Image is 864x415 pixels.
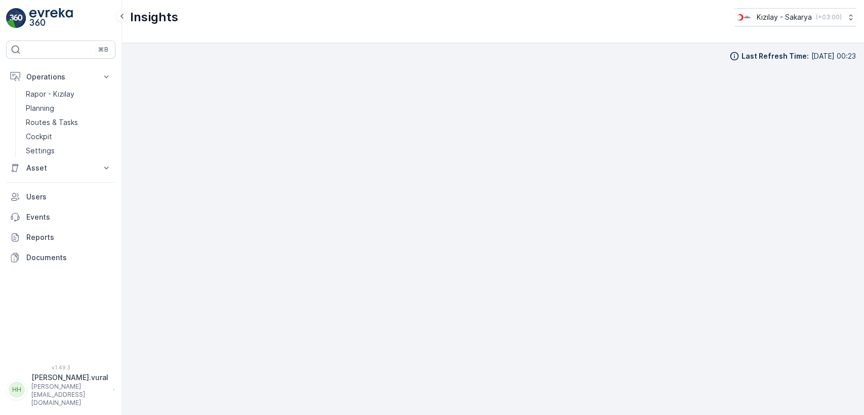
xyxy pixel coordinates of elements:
[6,227,115,247] a: Reports
[6,364,115,370] span: v 1.49.3
[29,8,73,28] img: logo_light-DOdMpM7g.png
[22,144,115,158] a: Settings
[735,8,856,26] button: Kızılay - Sakarya(+03:00)
[130,9,178,25] p: Insights
[26,253,111,263] p: Documents
[6,247,115,268] a: Documents
[816,13,842,21] p: ( +03:00 )
[26,132,52,142] p: Cockpit
[26,117,78,128] p: Routes & Tasks
[26,163,95,173] p: Asset
[811,51,856,61] p: [DATE] 00:23
[6,67,115,87] button: Operations
[6,372,115,407] button: HH[PERSON_NAME].vural[PERSON_NAME][EMAIL_ADDRESS][DOMAIN_NAME]
[735,12,753,23] img: k%C4%B1z%C4%B1lay_DTAvauz.png
[9,382,25,398] div: HH
[31,383,108,407] p: [PERSON_NAME][EMAIL_ADDRESS][DOMAIN_NAME]
[26,192,111,202] p: Users
[742,51,809,61] p: Last Refresh Time :
[22,101,115,115] a: Planning
[6,8,26,28] img: logo
[6,158,115,178] button: Asset
[757,12,812,22] p: Kızılay - Sakarya
[26,146,55,156] p: Settings
[22,130,115,144] a: Cockpit
[26,103,54,113] p: Planning
[6,187,115,207] a: Users
[22,115,115,130] a: Routes & Tasks
[31,372,108,383] p: [PERSON_NAME].vural
[98,46,108,54] p: ⌘B
[22,87,115,101] a: Rapor - Kızılay
[26,212,111,222] p: Events
[26,89,74,99] p: Rapor - Kızılay
[26,232,111,242] p: Reports
[6,207,115,227] a: Events
[26,72,95,82] p: Operations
